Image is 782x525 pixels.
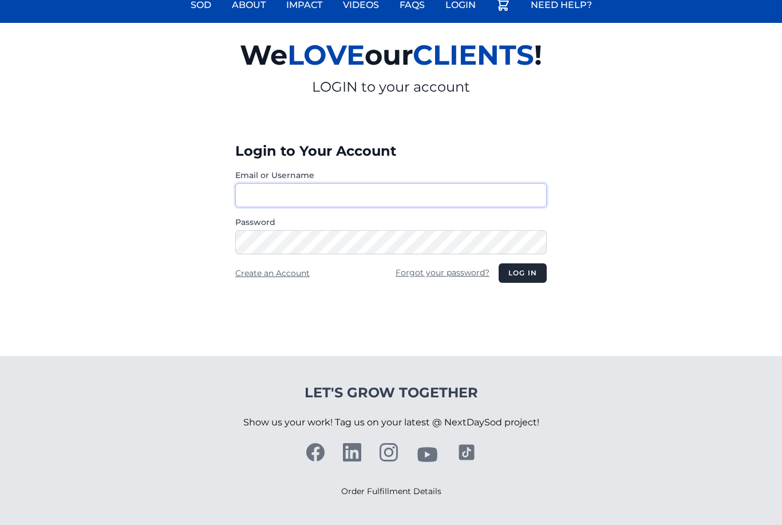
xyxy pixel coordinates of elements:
p: LOGIN to your account [107,78,675,96]
button: Log in [499,263,547,283]
label: Password [235,216,547,228]
h3: Login to Your Account [235,142,547,160]
label: Email or Username [235,169,547,181]
span: LOVE [287,38,365,72]
a: Create an Account [235,268,310,278]
h4: Let's Grow Together [243,384,539,402]
a: Forgot your password? [396,267,489,278]
a: Order Fulfillment Details [341,486,441,496]
h2: We our ! [107,32,675,78]
p: Show us your work! Tag us on your latest @ NextDaySod project! [243,402,539,443]
span: CLIENTS [413,38,534,72]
